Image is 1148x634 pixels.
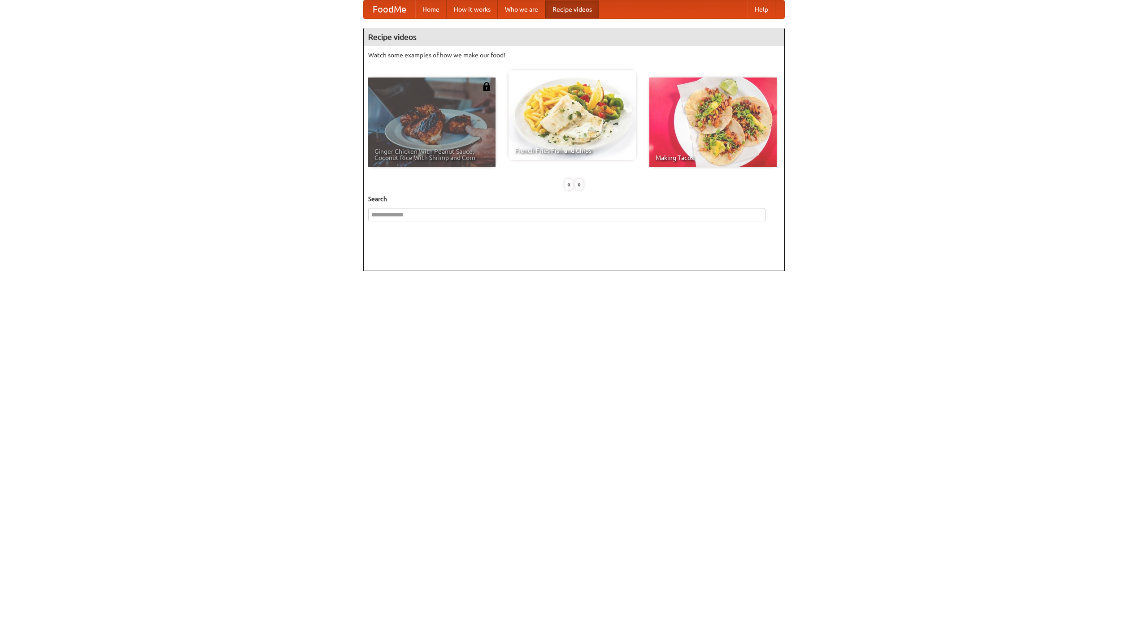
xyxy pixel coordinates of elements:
div: » [575,179,583,190]
a: Recipe videos [545,0,599,18]
h5: Search [368,194,780,203]
a: How it works [447,0,498,18]
img: 483408.png [482,82,491,91]
a: FoodMe [364,0,415,18]
a: Home [415,0,447,18]
h4: Recipe videos [364,28,784,46]
a: Making Tacos [649,78,777,167]
p: Watch some examples of how we make our food! [368,51,780,60]
span: French Fries Fish and Chips [515,147,630,154]
a: Who we are [498,0,545,18]
a: Help [748,0,775,18]
div: « [565,179,573,190]
span: Making Tacos [656,155,770,161]
a: French Fries Fish and Chips [509,70,636,160]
